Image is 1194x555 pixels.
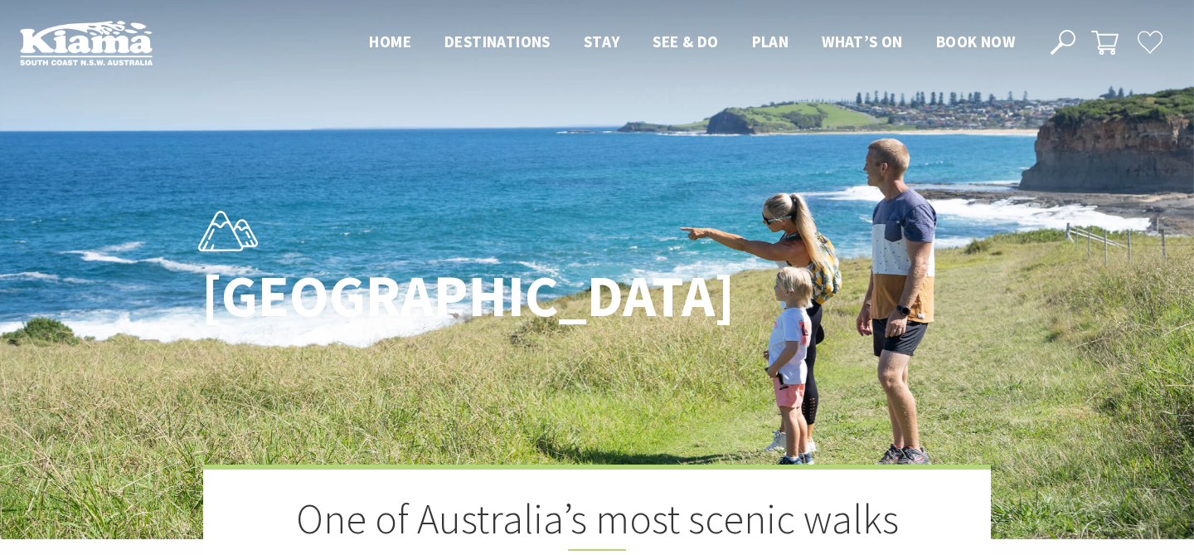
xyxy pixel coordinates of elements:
span: Book now [936,32,1015,51]
h2: One of Australia’s most scenic walks [286,494,908,551]
img: Kiama Logo [20,20,153,66]
span: Plan [752,32,789,51]
span: See & Do [653,32,718,51]
nav: Main Menu [352,29,1031,56]
span: Home [369,32,411,51]
span: Stay [584,32,620,51]
span: Destinations [444,32,551,51]
span: What’s On [822,32,903,51]
h1: [GEOGRAPHIC_DATA] [201,265,670,329]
